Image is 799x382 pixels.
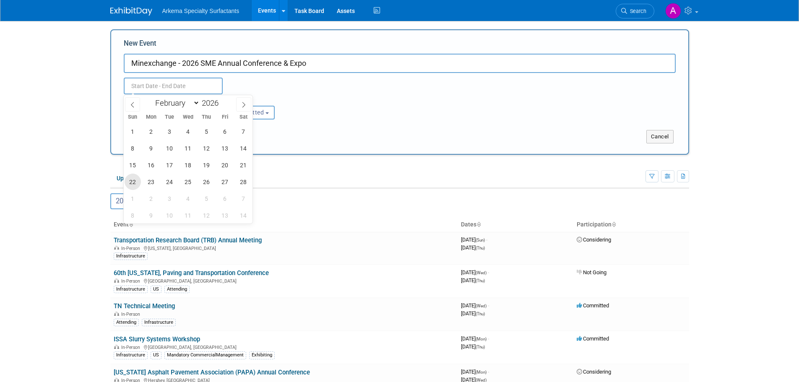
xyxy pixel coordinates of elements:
[151,351,161,359] div: US
[476,221,481,228] a: Sort by Start Date
[151,286,161,293] div: US
[114,277,454,284] div: [GEOGRAPHIC_DATA], [GEOGRAPHIC_DATA]
[180,157,196,173] span: February 18, 2026
[476,370,487,374] span: (Mon)
[124,39,156,52] label: New Event
[121,278,143,284] span: In-Person
[486,236,487,243] span: -
[216,114,234,120] span: Fri
[488,269,489,275] span: -
[235,140,252,156] span: February 14, 2026
[198,140,215,156] span: February 12, 2026
[114,286,148,293] div: Infrastructure
[125,190,141,207] span: March 1, 2026
[143,123,159,140] span: February 2, 2026
[121,246,143,251] span: In-Person
[217,157,233,173] span: February 20, 2026
[217,174,233,190] span: February 27, 2026
[125,140,141,156] span: February 8, 2026
[180,174,196,190] span: February 25, 2026
[217,190,233,207] span: March 6, 2026
[249,351,275,359] div: Exhibiting
[125,123,141,140] span: February 1, 2026
[577,335,609,342] span: Committed
[164,286,190,293] div: Attending
[161,140,178,156] span: February 10, 2026
[161,174,178,190] span: February 24, 2026
[124,94,205,105] div: Attendance / Format:
[114,302,175,310] a: TN Technical Meeting
[180,140,196,156] span: February 11, 2026
[461,277,485,283] span: [DATE]
[198,123,215,140] span: February 5, 2026
[217,207,233,223] span: March 13, 2026
[577,302,609,309] span: Committed
[476,312,485,316] span: (Thu)
[143,207,159,223] span: March 9, 2026
[114,269,269,277] a: 60th [US_STATE], Paving and Transportation Conference
[198,190,215,207] span: March 5, 2026
[488,302,489,309] span: -
[461,310,485,317] span: [DATE]
[612,221,616,228] a: Sort by Participation Type
[114,236,262,244] a: Transportation Research Board (TRB) Annual Meeting
[164,351,246,359] div: Mandatory CommercialManagement
[217,123,233,140] span: February 6, 2026
[476,304,487,308] span: (Wed)
[162,8,239,14] span: Arkema Specialty Surfactants
[234,114,252,120] span: Sat
[114,319,139,326] div: Attending
[110,7,152,16] img: ExhibitDay
[114,252,148,260] div: Infrastructure
[573,218,689,232] th: Participation
[114,244,454,251] div: [US_STATE], [GEOGRAPHIC_DATA]
[124,54,676,73] input: Name of Trade Show / Conference
[476,238,485,242] span: (Sun)
[114,335,200,343] a: ISSA Slurry Systems Workshop
[160,114,179,120] span: Tue
[235,207,252,223] span: March 14, 2026
[114,312,119,316] img: In-Person Event
[458,218,573,232] th: Dates
[161,207,178,223] span: March 10, 2026
[577,369,611,375] span: Considering
[577,236,611,243] span: Considering
[198,207,215,223] span: March 12, 2026
[143,190,159,207] span: March 2, 2026
[114,369,310,376] a: [US_STATE] Asphalt Pavement Association (PAPA) Annual Conference
[577,269,606,275] span: Not Going
[476,278,485,283] span: (Thu)
[161,190,178,207] span: March 3, 2026
[143,157,159,173] span: February 16, 2026
[461,269,489,275] span: [DATE]
[143,174,159,190] span: February 23, 2026
[180,190,196,207] span: March 4, 2026
[198,157,215,173] span: February 19, 2026
[461,369,489,375] span: [DATE]
[114,246,119,250] img: In-Person Event
[114,278,119,283] img: In-Person Event
[180,207,196,223] span: March 11, 2026
[627,8,646,14] span: Search
[488,369,489,375] span: -
[179,114,197,120] span: Wed
[198,174,215,190] span: February 26, 2026
[114,378,119,382] img: In-Person Event
[129,221,133,228] a: Sort by Event Name
[665,3,681,19] img: Amanda Pyatt
[125,207,141,223] span: March 8, 2026
[200,98,225,108] input: Year
[114,351,148,359] div: Infrastructure
[151,98,200,108] select: Month
[646,130,674,143] button: Cancel
[124,78,223,94] input: Start Date - End Date
[235,157,252,173] span: February 21, 2026
[110,218,458,232] th: Event
[197,114,216,120] span: Thu
[161,123,178,140] span: February 3, 2026
[121,312,143,317] span: In-Person
[476,270,487,275] span: (Wed)
[121,345,143,350] span: In-Person
[461,244,485,251] span: [DATE]
[461,335,489,342] span: [DATE]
